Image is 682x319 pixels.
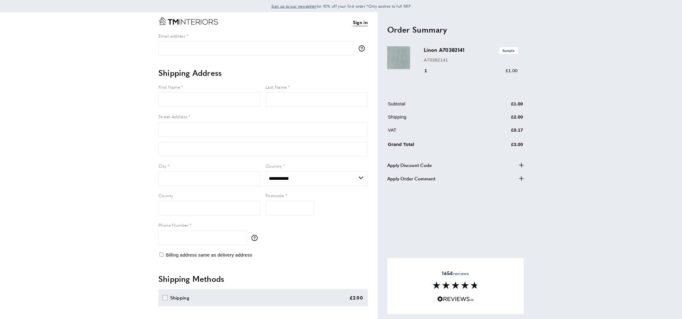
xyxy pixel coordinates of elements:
a: Sign in [353,19,368,26]
span: City [158,163,167,169]
span: First Name [158,84,180,90]
button: More information [359,45,368,51]
span: Sample [499,47,518,54]
td: Subtotal [388,100,480,112]
strong: 1654 [442,270,453,277]
a: Sign up to our newsletter [271,3,317,9]
img: Reviews section [433,282,478,289]
td: Shipping [388,113,480,125]
span: Apply Discount Code [387,161,432,169]
h2: Order Summary [387,24,524,35]
div: £2.00 [350,294,363,301]
h2: Shipping Methods [158,273,368,284]
span: Postcode [265,192,284,198]
span: Billing address same as delivery address [166,252,252,257]
td: £0.17 [481,126,523,138]
h3: Linon A70382141 [424,46,518,54]
div: 1 [424,67,436,74]
span: Country [265,163,282,169]
p: A70382141 [424,56,518,64]
td: £2.00 [481,113,523,125]
td: £3.00 [481,140,523,153]
span: reviews [442,270,469,276]
span: £1.00 [506,68,518,73]
button: More information [251,235,261,241]
span: County [158,192,173,198]
td: £1.00 [481,100,523,112]
div: Shipping [170,294,189,301]
span: Phone Number [158,222,188,228]
h2: Shipping Address [158,67,368,78]
td: Grand Total [388,140,480,153]
span: for 10% off your first order *Only applies to full RRP [271,3,411,9]
span: Email address [158,33,185,39]
input: Billing address same as delivery address [160,253,163,257]
span: Last Name [265,84,287,90]
td: VAT [388,126,480,138]
a: Go to Home page [158,17,218,25]
span: Street Address [158,113,188,119]
img: Linon A70382141 [387,46,410,69]
img: Reviews.io 5 stars [437,296,474,302]
span: Apply Order Comment [387,175,435,182]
